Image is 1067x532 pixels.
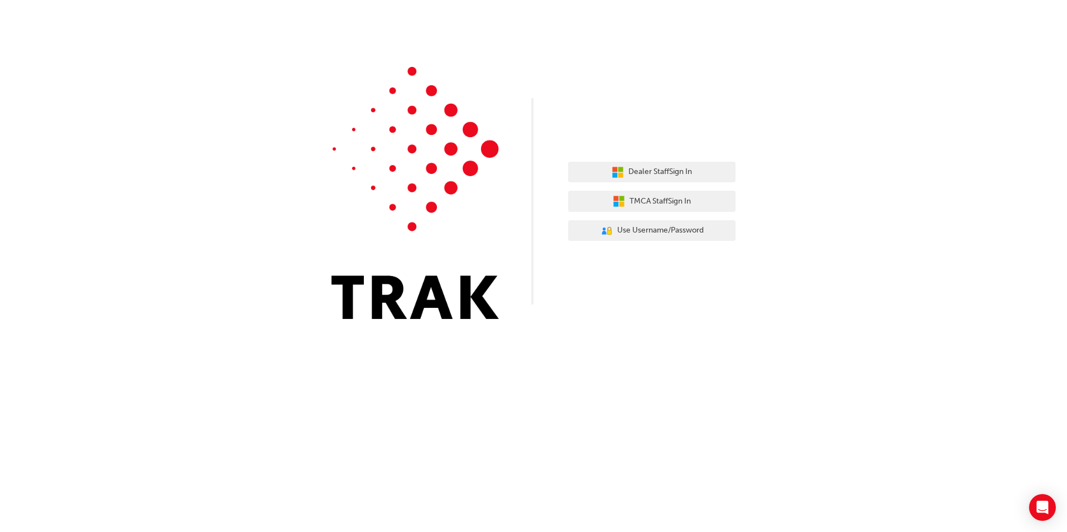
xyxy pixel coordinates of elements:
span: Use Username/Password [617,224,704,237]
span: Dealer Staff Sign In [628,166,692,178]
img: Trak [331,67,499,319]
button: TMCA StaffSign In [568,191,736,212]
button: Use Username/Password [568,220,736,241]
span: TMCA Staff Sign In [629,195,691,208]
button: Dealer StaffSign In [568,162,736,183]
div: Open Intercom Messenger [1029,494,1056,521]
